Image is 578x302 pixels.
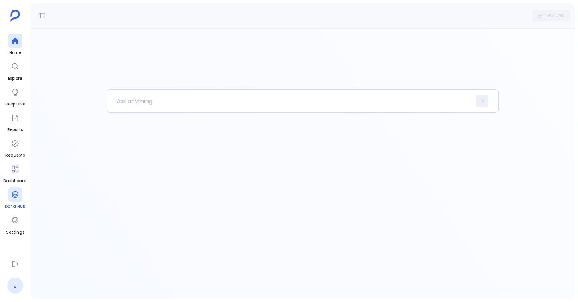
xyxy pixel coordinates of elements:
[5,136,25,159] a: Requests
[6,229,24,236] span: Settings
[5,203,25,210] span: Data Hub
[5,85,25,107] a: Deep Dive
[8,59,22,82] a: Explore
[8,75,22,82] span: Explore
[6,213,24,236] a: Settings
[7,127,23,133] span: Reports
[3,162,27,184] a: Dashboard
[7,111,23,133] a: Reports
[8,50,22,56] span: Home
[8,34,22,56] a: Home
[5,152,25,159] span: Requests
[3,178,27,184] span: Dashboard
[5,187,25,210] a: Data Hub
[7,278,23,294] a: J
[10,10,20,22] img: petavue logo
[5,101,25,107] span: Deep Dive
